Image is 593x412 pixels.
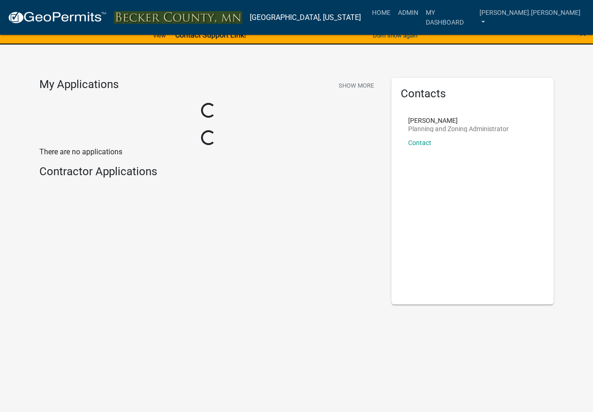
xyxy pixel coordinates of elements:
[369,28,421,43] button: Don't show again
[422,4,476,31] a: My Dashboard
[394,4,422,21] a: Admin
[39,146,378,158] p: There are no applications
[175,31,246,39] strong: Contact Support Link!
[401,87,544,101] h5: Contacts
[580,28,586,39] button: Close
[250,10,361,25] a: [GEOGRAPHIC_DATA], [US_STATE]
[335,78,378,93] button: Show More
[39,165,378,182] wm-workflow-list-section: Contractor Applications
[408,139,431,146] a: Contact
[408,117,509,124] p: [PERSON_NAME]
[408,126,509,132] p: Planning and Zoning Administrator
[149,28,170,43] a: View
[114,11,242,23] img: Becker County, Minnesota
[39,165,378,178] h4: Contractor Applications
[39,78,119,92] h4: My Applications
[368,4,394,21] a: Home
[476,4,586,31] a: [PERSON_NAME].[PERSON_NAME]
